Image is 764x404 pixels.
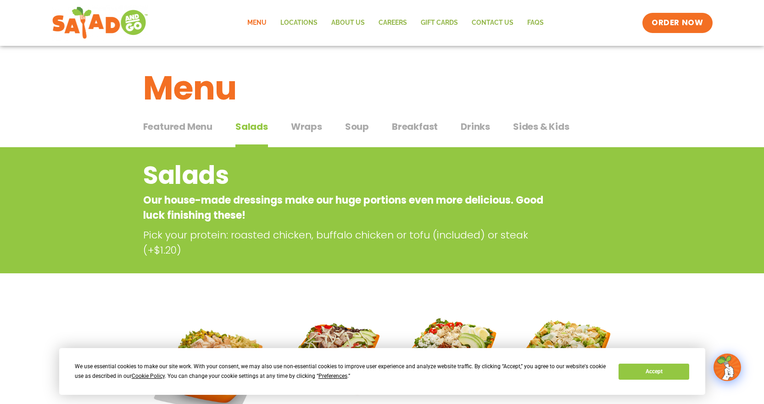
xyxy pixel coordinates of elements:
[291,120,322,133] span: Wraps
[143,227,552,258] p: Pick your protein: roasted chicken, buffalo chicken or tofu (included) or steak (+$1.20)
[240,12,551,33] nav: Menu
[318,373,347,379] span: Preferences
[392,120,438,133] span: Breakfast
[414,12,465,33] a: GIFT CARDS
[52,5,149,41] img: new-SAG-logo-768×292
[461,120,490,133] span: Drinks
[143,116,621,148] div: Tabbed content
[520,12,551,33] a: FAQs
[132,373,165,379] span: Cookie Policy
[235,120,268,133] span: Salads
[513,120,569,133] span: Sides & Kids
[240,12,273,33] a: Menu
[652,17,703,28] span: ORDER NOW
[143,157,547,194] h2: Salads
[324,12,372,33] a: About Us
[75,362,608,381] div: We use essential cookies to make our site work. With your consent, we may also use non-essential ...
[143,120,212,133] span: Featured Menu
[372,12,414,33] a: Careers
[273,12,324,33] a: Locations
[465,12,520,33] a: Contact Us
[143,193,547,223] p: Our house-made dressings make our huge portions even more delicious. Good luck finishing these!
[642,13,712,33] a: ORDER NOW
[619,364,689,380] button: Accept
[714,354,740,380] img: wpChatIcon
[59,348,705,395] div: Cookie Consent Prompt
[143,63,621,113] h1: Menu
[345,120,369,133] span: Soup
